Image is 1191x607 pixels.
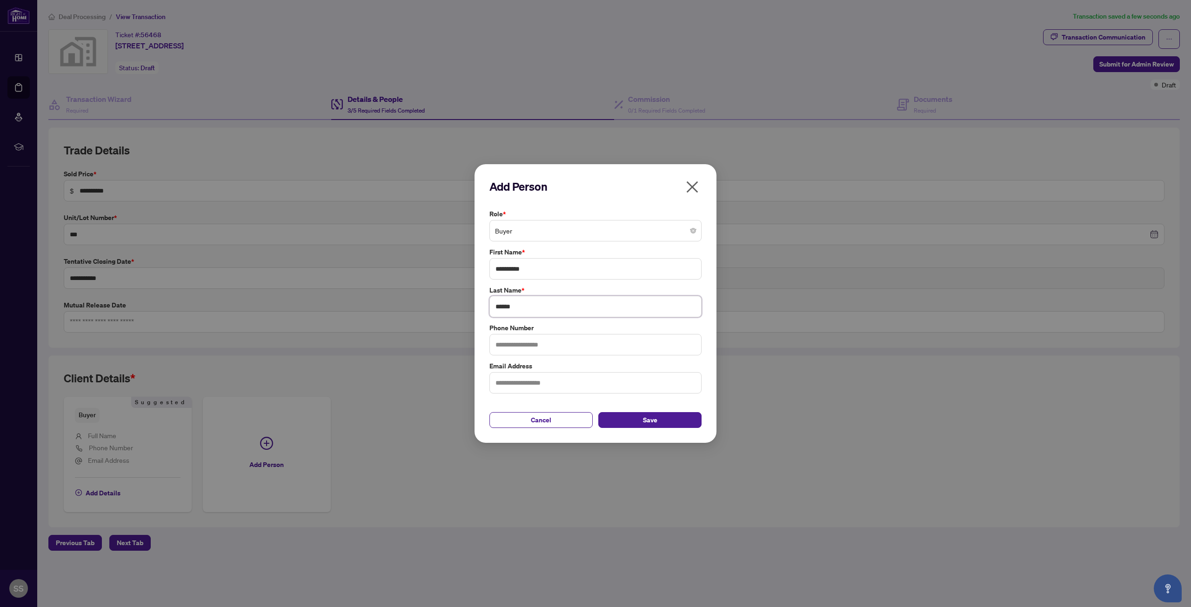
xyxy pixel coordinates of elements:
[489,361,702,371] label: Email Address
[489,179,702,194] h2: Add Person
[489,412,593,428] button: Cancel
[690,228,696,233] span: close-circle
[531,413,551,427] span: Cancel
[685,180,700,194] span: close
[489,323,702,333] label: Phone Number
[1154,574,1182,602] button: Open asap
[489,209,702,219] label: Role
[598,412,702,428] button: Save
[489,285,702,295] label: Last Name
[643,413,657,427] span: Save
[495,222,696,240] span: Buyer
[489,247,702,257] label: First Name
